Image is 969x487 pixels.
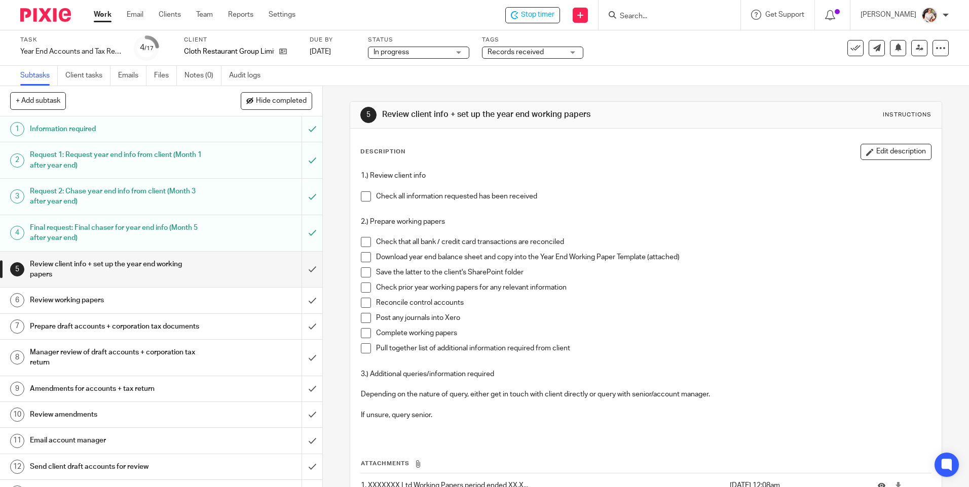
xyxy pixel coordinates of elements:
[10,350,24,364] div: 8
[861,10,916,20] p: [PERSON_NAME]
[376,237,930,247] p: Check that all bank / credit card transactions are reconciled
[765,11,804,18] span: Get Support
[30,121,204,137] h1: Information required
[127,10,143,20] a: Email
[360,148,405,156] p: Description
[20,36,122,44] label: Task
[361,399,930,420] p: If unsure, query senior.
[10,434,24,448] div: 11
[20,8,71,22] img: Pixie
[861,144,931,160] button: Edit description
[30,147,204,173] h1: Request 1: Request year end info from client (Month 1 after year end)
[65,66,110,86] a: Client tasks
[20,66,58,86] a: Subtasks
[376,313,930,323] p: Post any journals into Xero
[184,36,297,44] label: Client
[482,36,583,44] label: Tags
[30,381,204,396] h1: Amendments for accounts + tax return
[883,111,931,119] div: Instructions
[376,328,930,338] p: Complete working papers
[361,369,930,379] p: 3.) Additional queries/information required
[256,97,307,105] span: Hide completed
[10,122,24,136] div: 1
[376,343,930,353] p: Pull together list of additional information required from client
[30,459,204,474] h1: Send client draft accounts for review
[376,267,930,277] p: Save the latter to the client's SharePoint folder
[10,189,24,204] div: 3
[144,46,154,51] small: /17
[310,48,331,55] span: [DATE]
[505,7,560,23] div: Cloth Restaurant Group Limited - Year End Accounts and Tax Return
[374,49,409,56] span: In progress
[196,10,213,20] a: Team
[361,461,409,466] span: Attachments
[10,408,24,422] div: 10
[10,319,24,334] div: 7
[361,379,930,400] p: Depending on the nature of query, either get in touch with client directly or query with senior/a...
[361,217,930,227] p: 2.) Prepare working papers
[30,319,204,334] h1: Prepare draft accounts + corporation tax documents
[376,252,930,262] p: Download year end balance sheet and copy into the Year End Working Paper Template (attached)
[921,7,938,23] img: Kayleigh%20Henson.jpeg
[376,191,930,201] p: Check all information requested has been received
[488,49,544,56] span: Records received
[10,153,24,168] div: 2
[30,220,204,246] h1: Final request: Final chaser for year end info (Month 5 after year end)
[159,10,181,20] a: Clients
[10,293,24,307] div: 6
[30,407,204,422] h1: Review amendments
[521,10,554,20] span: Stop timer
[361,171,930,181] p: 1.) Review client info
[10,460,24,474] div: 12
[30,345,204,371] h1: Manager review of draft accounts + corporation tax return
[140,42,154,54] div: 4
[154,66,177,86] a: Files
[10,262,24,276] div: 5
[269,10,295,20] a: Settings
[10,382,24,396] div: 9
[376,282,930,293] p: Check prior year working papers for any relevant information
[184,66,221,86] a: Notes (0)
[30,184,204,210] h1: Request 2: Chase year end info from client (Month 3 after year end)
[360,107,377,123] div: 5
[10,92,66,109] button: + Add subtask
[229,66,268,86] a: Audit logs
[310,36,355,44] label: Due by
[118,66,146,86] a: Emails
[20,47,122,57] div: Year End Accounts and Tax Return
[619,12,710,21] input: Search
[382,109,667,120] h1: Review client info + set up the year end working papers
[184,47,274,57] p: Cloth Restaurant Group Limited
[30,293,204,308] h1: Review working papers
[10,226,24,240] div: 4
[30,433,204,448] h1: Email account manager
[228,10,253,20] a: Reports
[30,257,204,282] h1: Review client info + set up the year end working papers
[368,36,469,44] label: Status
[376,298,930,308] p: Reconcile control accounts
[94,10,111,20] a: Work
[241,92,312,109] button: Hide completed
